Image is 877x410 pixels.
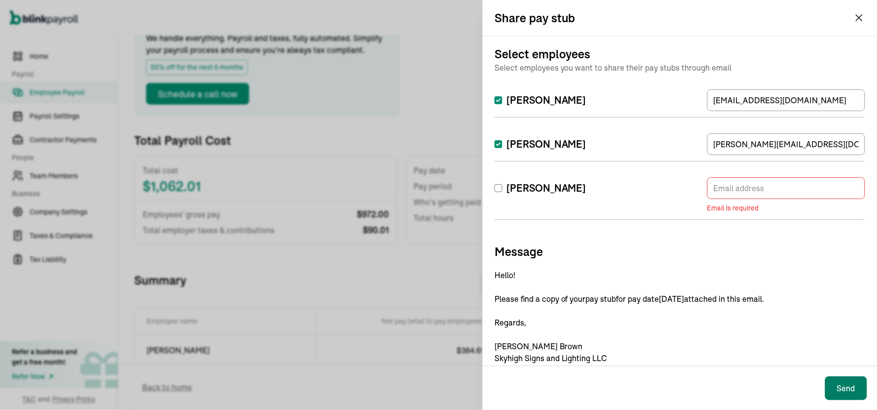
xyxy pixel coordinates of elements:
[707,89,865,111] input: TextInput
[495,96,502,104] input: [PERSON_NAME]
[707,177,865,199] input: TextInput
[495,140,502,148] input: [PERSON_NAME]
[495,137,586,151] label: [PERSON_NAME]
[707,133,865,155] input: TextInput
[495,46,865,82] h3: Select employees
[707,203,865,213] span: Email is required
[495,269,865,364] p: Hello! Please find a copy of your pay stub for pay date [DATE] attached in this email. Regards, [...
[825,376,867,400] button: Send
[495,181,586,195] label: [PERSON_NAME]
[495,93,586,107] label: [PERSON_NAME]
[495,244,865,259] h3: Message
[495,184,502,192] input: [PERSON_NAME]
[495,62,865,82] span: Select employees you want to share their pay stubs through email
[495,10,575,26] h3: Share pay stub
